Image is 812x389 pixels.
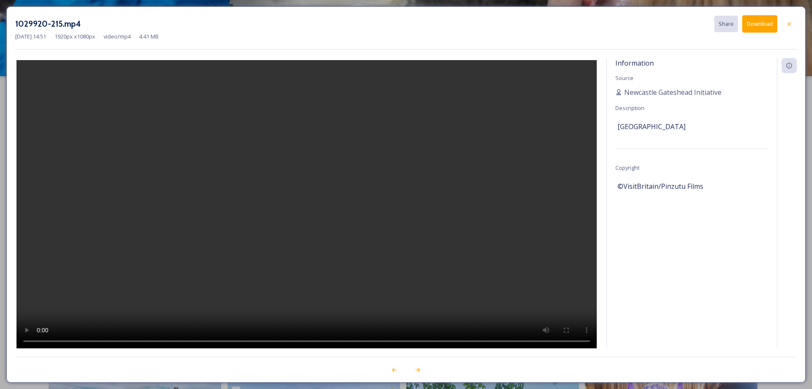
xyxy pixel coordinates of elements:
[624,87,721,97] span: Newcastle Gateshead Initiative
[15,18,81,30] h3: 1029920-215.mp4
[15,33,46,41] span: [DATE] 14:51
[615,58,654,68] span: Information
[615,164,639,171] span: Copyright
[714,16,738,32] button: Share
[617,121,686,132] span: [GEOGRAPHIC_DATA]
[617,181,703,191] span: ©VisitBritain/Pinzutu Films
[615,74,634,82] span: Source
[139,33,159,41] span: 4.41 MB
[55,33,95,41] span: 1920 px x 1080 px
[615,104,645,112] span: Description
[742,15,777,33] button: Download
[104,33,131,41] span: video/mp4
